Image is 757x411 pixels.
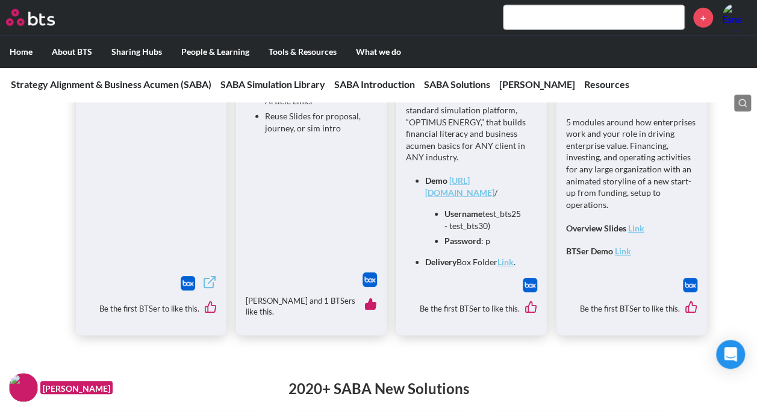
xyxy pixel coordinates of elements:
[716,340,745,369] div: Open Intercom Messenger
[6,9,55,26] img: BTS Logo
[102,36,172,67] label: Sharing Hubs
[425,175,447,186] strong: Demo
[566,116,697,211] p: 5 modules around how enterprises work and your role in driving enterprise value. Financing, inves...
[425,257,456,267] strong: Delivery
[683,278,697,292] img: Box logo
[246,287,377,325] div: [PERSON_NAME] and 1 BTSers like this.
[265,110,367,134] li: Reuse Slides for proposal, journey, or sim intro
[181,276,195,290] img: Box logo
[42,36,102,67] label: About BTS
[444,208,518,231] li: test_bts25 - test_bts30)
[40,381,113,395] figcaption: [PERSON_NAME]
[628,223,644,233] a: Link
[444,235,518,247] li: : p
[693,8,713,28] a: +
[259,36,346,67] label: Tools & Resources
[722,3,751,32] img: Esne Basson
[220,78,325,90] a: SABA Simulation Library
[425,256,528,268] li: Box Folder .
[425,175,528,246] li: /
[497,257,514,267] a: Link
[346,36,411,67] label: What we do
[363,272,377,287] a: Download file from Box
[615,246,631,256] a: Link
[566,292,697,326] div: Be the first BTSer to like this.
[444,236,481,246] strong: Password
[363,272,377,287] img: Box logo
[11,78,211,90] a: Strategy Alignment & Business Acumen (SABA)
[406,81,537,163] p: The World Leader in Custom Business Simulations Introduces a standard simulation platform, “OPTIM...
[406,292,537,326] div: Be the first BTSer to like this.
[334,78,415,90] a: SABA Introduction
[172,36,259,67] label: People & Learning
[523,278,537,292] a: Download file from Box
[425,175,494,198] a: [URL][DOMAIN_NAME]
[424,78,490,90] a: SABA Solutions
[444,209,482,219] strong: Username
[86,292,217,326] div: Be the first BTSer to like this.
[6,9,77,26] a: Go home
[566,246,613,256] strong: BTSer Demo
[9,373,38,402] img: F
[566,223,626,233] strong: Overview Slides
[202,275,217,292] a: External link
[584,78,629,90] a: Resources
[181,276,195,290] a: Download file from Box
[499,78,575,90] a: [PERSON_NAME]
[523,278,537,292] img: Box logo
[722,3,751,32] a: Profile
[683,278,697,292] a: Download file from Box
